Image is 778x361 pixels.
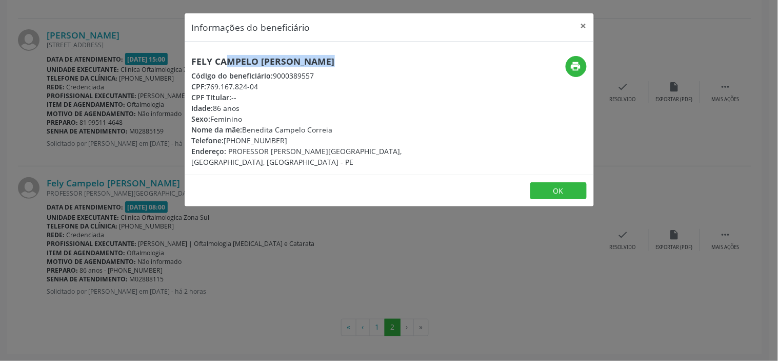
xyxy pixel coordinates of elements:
[192,81,450,92] div: 769.167.824-04
[566,56,587,77] button: print
[192,103,450,113] div: 86 anos
[192,113,450,124] div: Feminino
[192,82,207,91] span: CPF:
[192,146,227,156] span: Endereço:
[192,56,450,67] h5: Fely Campelo [PERSON_NAME]
[570,61,582,72] i: print
[192,114,211,124] span: Sexo:
[192,92,450,103] div: --
[192,136,224,145] span: Telefone:
[573,13,594,39] button: Close
[192,146,402,167] span: PROFESSOR [PERSON_NAME][GEOGRAPHIC_DATA], [GEOGRAPHIC_DATA], [GEOGRAPHIC_DATA] - PE
[192,71,273,81] span: Código do beneficiário:
[192,135,450,146] div: [PHONE_NUMBER]
[192,70,450,81] div: 9000389557
[530,182,587,200] button: OK
[192,103,213,113] span: Idade:
[192,92,232,102] span: CPF Titular:
[192,124,450,135] div: Benedita Campelo Correia
[192,125,243,135] span: Nome da mãe:
[192,21,310,34] h5: Informações do beneficiário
